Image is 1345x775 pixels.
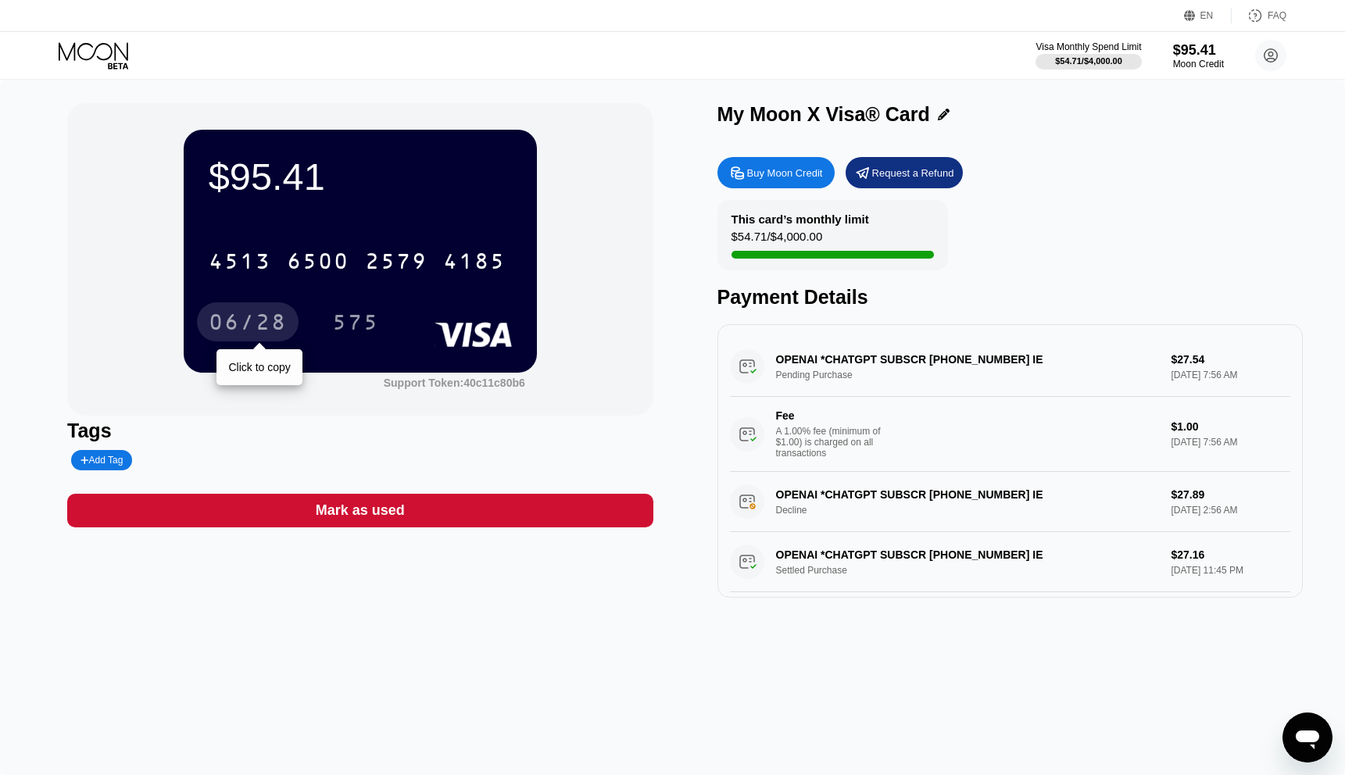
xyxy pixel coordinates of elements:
div: $95.41Moon Credit [1173,42,1224,70]
div: Add Tag [71,450,132,470]
div: Request a Refund [846,157,963,188]
div: 4513650025794185 [199,241,515,280]
div: EN [1184,8,1232,23]
div: FeeA 1.00% fee (minimum of $1.00) is charged on all transactions$1.00[DATE] 7:56 AM [730,397,1290,472]
div: Click to copy [228,361,290,373]
div: Fee [776,409,885,422]
div: 575 [320,302,391,341]
div: 4185 [443,251,506,276]
div: $1.00 [1171,420,1290,433]
div: Visa Monthly Spend Limit [1036,41,1141,52]
div: Visa Monthly Spend Limit$54.71/$4,000.00 [1036,41,1141,70]
div: Add Tag [80,455,123,466]
div: A 1.00% fee (minimum of $1.00) is charged on all transactions [776,426,893,459]
div: [DATE] 7:56 AM [1171,437,1290,448]
div: Buy Moon Credit [717,157,835,188]
div: FeeA 1.00% fee (minimum of $1.00) is charged on all transactions$1.00[DATE] 11:45 PM [730,592,1290,667]
div: Mark as used [67,494,653,527]
iframe: Button to launch messaging window [1282,712,1332,762]
div: 06/28 [197,302,299,341]
div: Moon Credit [1173,59,1224,70]
div: Mark as used [316,502,405,520]
div: 06/28 [209,312,287,337]
div: Buy Moon Credit [747,166,823,180]
div: $54.71 / $4,000.00 [732,230,823,251]
div: This card’s monthly limit [732,212,869,226]
div: Request a Refund [872,166,954,180]
div: $95.41 [209,155,512,198]
div: $95.41 [1173,42,1224,59]
div: FAQ [1268,10,1286,21]
div: 4513 [209,251,271,276]
div: FAQ [1232,8,1286,23]
div: 575 [332,312,379,337]
div: Payment Details [717,286,1303,309]
div: Support Token: 40c11c80b6 [384,377,525,389]
div: EN [1200,10,1214,21]
div: Tags [67,420,653,442]
div: 2579 [365,251,427,276]
div: My Moon X Visa® Card [717,103,930,126]
div: Support Token:40c11c80b6 [384,377,525,389]
div: 6500 [287,251,349,276]
div: $54.71 / $4,000.00 [1055,56,1122,66]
